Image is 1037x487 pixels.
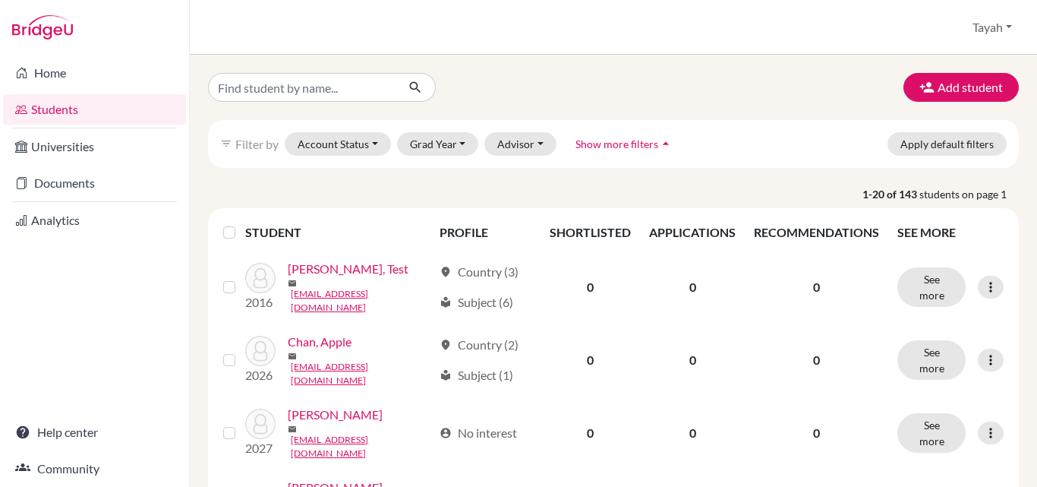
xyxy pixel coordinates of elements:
a: Home [3,58,186,88]
td: 0 [640,324,745,397]
strong: 1-20 of 143 [862,186,919,202]
span: local_library [440,369,452,381]
div: Subject (1) [440,366,513,384]
a: Documents [3,168,186,198]
th: STUDENT [245,214,430,251]
button: See more [897,340,966,380]
p: 0 [754,424,879,442]
a: Analytics [3,205,186,236]
a: [EMAIL_ADDRESS][DOMAIN_NAME] [291,360,433,387]
span: local_library [440,296,452,308]
td: 0 [640,397,745,470]
button: Tayah [966,13,1019,42]
th: SHORTLISTED [541,214,640,251]
img: Chang, Annie [245,409,276,439]
span: mail [288,425,297,434]
img: Bridge-U [12,15,73,40]
input: Find student by name... [208,73,396,102]
th: RECOMMENDATIONS [745,214,888,251]
a: Help center [3,417,186,447]
span: students on page 1 [919,186,1019,202]
button: Show more filtersarrow_drop_up [563,132,686,156]
button: Account Status [285,132,391,156]
button: See more [897,413,966,453]
a: [PERSON_NAME], Test [288,260,408,278]
img: Armstrong, Test [245,263,276,293]
p: 2027 [245,439,276,457]
th: PROFILE [430,214,541,251]
p: 2026 [245,366,276,384]
th: SEE MORE [888,214,1013,251]
a: Universities [3,131,186,162]
i: arrow_drop_up [658,136,673,151]
div: No interest [440,424,517,442]
button: See more [897,267,966,307]
button: Apply default filters [887,132,1007,156]
a: Students [3,94,186,125]
span: location_on [440,266,452,278]
th: APPLICATIONS [640,214,745,251]
span: location_on [440,339,452,351]
span: Filter by [235,137,279,151]
td: 0 [640,251,745,324]
span: mail [288,279,297,288]
button: Grad Year [397,132,479,156]
p: 0 [754,351,879,369]
a: [PERSON_NAME] [288,406,383,424]
p: 2016 [245,293,276,311]
span: account_circle [440,427,452,439]
a: Chan, Apple [288,333,351,351]
div: Country (2) [440,336,518,354]
a: [EMAIL_ADDRESS][DOMAIN_NAME] [291,287,433,315]
td: 0 [541,324,640,397]
button: Advisor [484,132,556,156]
a: Community [3,454,186,484]
a: [EMAIL_ADDRESS][DOMAIN_NAME] [291,433,433,460]
span: mail [288,352,297,361]
div: Country (3) [440,263,518,281]
p: 0 [754,278,879,296]
button: Add student [903,73,1019,102]
span: Show more filters [575,138,658,150]
i: filter_list [220,138,232,150]
td: 0 [541,397,640,470]
img: Chan, Apple [245,336,276,366]
td: 0 [541,251,640,324]
div: Subject (6) [440,293,513,311]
